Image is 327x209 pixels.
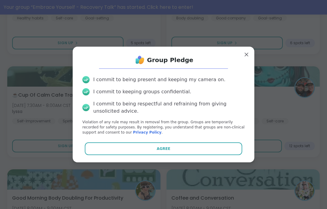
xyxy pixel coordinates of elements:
[93,76,225,83] div: I commit to being present and keeping my camera on.
[147,56,193,64] h1: Group Pledge
[134,54,146,66] img: ShareWell Logo
[93,100,245,115] div: I commit to being respectful and refraining from giving unsolicited advice.
[133,130,161,134] a: Privacy Policy
[85,142,243,155] button: Agree
[157,146,170,151] span: Agree
[82,120,245,135] p: Violation of any rule may result in removal from the group. Groups are temporarily recorded for s...
[93,88,191,95] div: I commit to keeping groups confidential.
